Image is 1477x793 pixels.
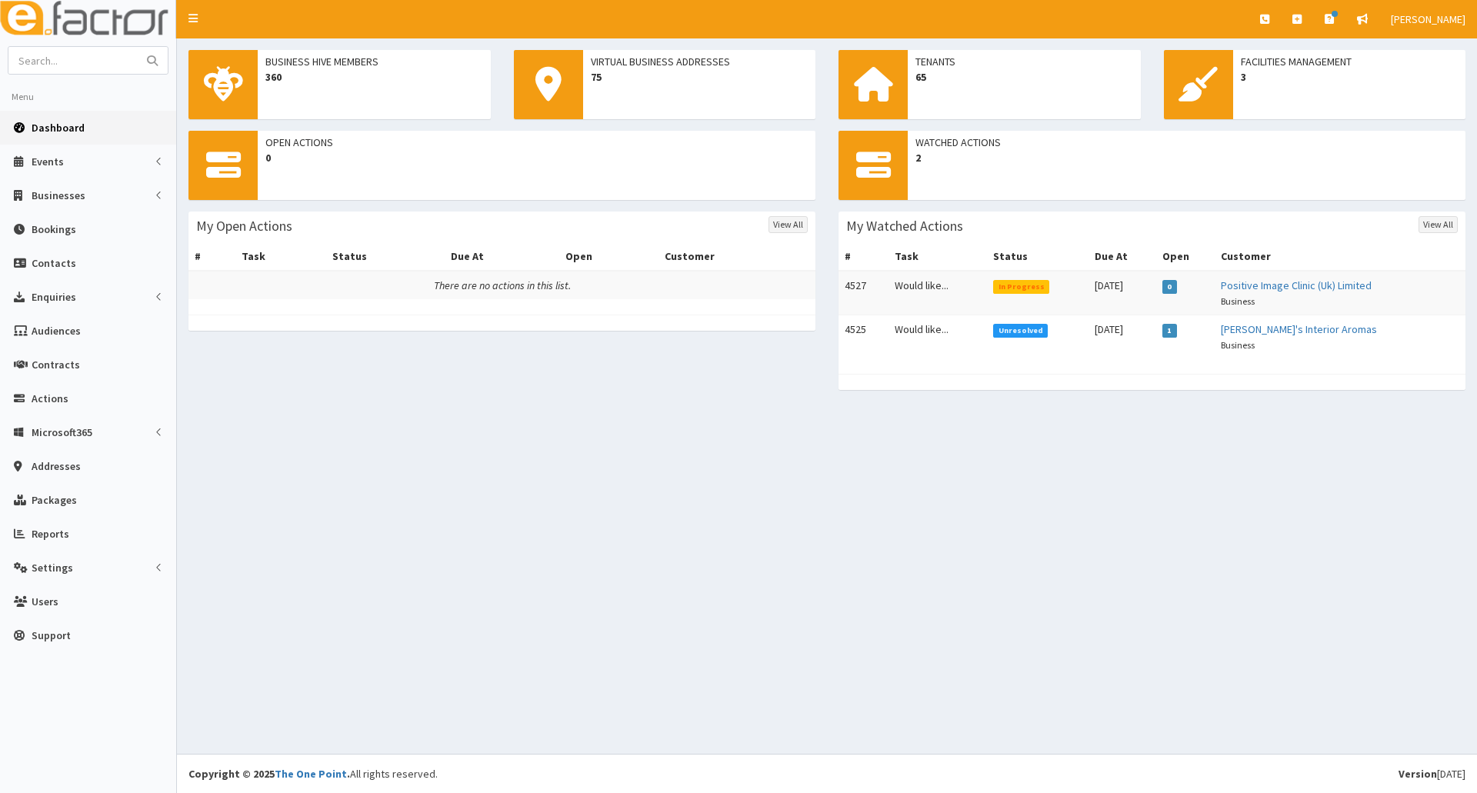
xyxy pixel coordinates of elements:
[1241,54,1459,69] span: Facilities Management
[1089,271,1156,315] td: [DATE]
[889,242,987,271] th: Task
[445,242,559,271] th: Due At
[32,628,71,642] span: Support
[1156,242,1215,271] th: Open
[32,358,80,372] span: Contracts
[1391,12,1465,26] span: [PERSON_NAME]
[32,595,58,608] span: Users
[1399,766,1465,781] div: [DATE]
[591,69,809,85] span: 75
[434,278,571,292] i: There are no actions in this list.
[196,219,292,233] h3: My Open Actions
[32,561,73,575] span: Settings
[839,315,889,359] td: 4525
[1419,216,1458,233] a: View All
[1221,278,1372,292] a: Positive Image Clinic (Uk) Limited
[32,256,76,270] span: Contacts
[235,242,327,271] th: Task
[1399,767,1437,781] b: Version
[839,242,889,271] th: #
[1162,280,1177,294] span: 0
[1221,295,1255,307] small: Business
[265,54,483,69] span: Business Hive Members
[846,219,963,233] h3: My Watched Actions
[915,54,1133,69] span: Tenants
[265,69,483,85] span: 360
[987,242,1089,271] th: Status
[889,315,987,359] td: Would like...
[8,47,138,74] input: Search...
[265,135,808,150] span: Open Actions
[32,392,68,405] span: Actions
[839,271,889,315] td: 4527
[275,767,347,781] a: The One Point
[1221,339,1255,351] small: Business
[1241,69,1459,85] span: 3
[1089,315,1156,359] td: [DATE]
[32,222,76,236] span: Bookings
[326,242,445,271] th: Status
[993,324,1048,338] span: Unresolved
[188,767,350,781] strong: Copyright © 2025 .
[889,271,987,315] td: Would like...
[265,150,808,165] span: 0
[32,324,81,338] span: Audiences
[32,459,81,473] span: Addresses
[32,290,76,304] span: Enquiries
[993,280,1049,294] span: In Progress
[32,155,64,168] span: Events
[1221,322,1377,336] a: [PERSON_NAME]'s Interior Aromas
[1089,242,1156,271] th: Due At
[32,493,77,507] span: Packages
[915,150,1458,165] span: 2
[591,54,809,69] span: Virtual Business Addresses
[32,527,69,541] span: Reports
[1162,324,1177,338] span: 1
[769,216,808,233] a: View All
[658,242,815,271] th: Customer
[32,425,92,439] span: Microsoft365
[559,242,658,271] th: Open
[915,69,1133,85] span: 65
[188,242,235,271] th: #
[32,121,85,135] span: Dashboard
[32,188,85,202] span: Businesses
[915,135,1458,150] span: Watched Actions
[1215,242,1465,271] th: Customer
[177,754,1477,793] footer: All rights reserved.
